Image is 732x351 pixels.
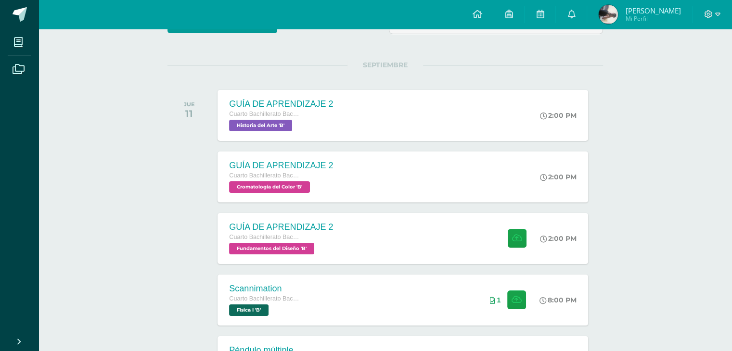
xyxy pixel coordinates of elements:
[347,61,423,69] span: SEPTIEMBRE
[599,5,618,24] img: 25787b822ce7b89b296a7c9654a71905.png
[229,172,301,179] span: Cuarto Bachillerato Bachillerato en CCLL con Orientación en Diseño Gráfico
[229,243,314,254] span: Fundamentos del Diseño 'B'
[184,101,195,108] div: JUE
[229,284,301,294] div: Scannimation
[229,161,333,171] div: GUÍA DE APRENDIZAJE 2
[229,234,301,240] span: Cuarto Bachillerato Bachillerato en CCLL con Orientación en Diseño Gráfico
[229,99,333,109] div: GUÍA DE APRENDIZAJE 2
[184,108,195,119] div: 11
[497,296,501,304] span: 1
[229,111,301,117] span: Cuarto Bachillerato Bachillerato en CCLL con Orientación en Diseño Gráfico
[229,181,310,193] span: Cromatología del Color 'B'
[229,295,301,302] span: Cuarto Bachillerato Bachillerato en CCLL con Orientación en Diseño Gráfico
[489,296,501,304] div: Archivos entregados
[540,173,577,181] div: 2:00 PM
[540,111,577,120] div: 2:00 PM
[539,296,577,304] div: 8:00 PM
[625,14,681,23] span: Mi Perfil
[229,120,292,131] span: Historia del Arte 'B'
[229,222,333,232] div: GUÍA DE APRENDIZAJE 2
[540,234,577,243] div: 2:00 PM
[625,6,681,15] span: [PERSON_NAME]
[229,304,269,316] span: Física I 'B'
